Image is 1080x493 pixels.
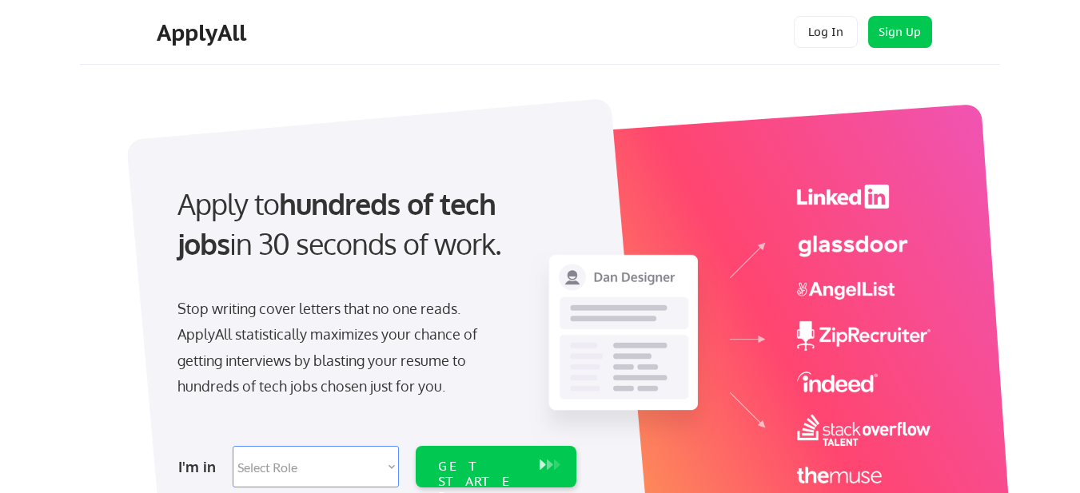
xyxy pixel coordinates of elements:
[157,19,251,46] div: ApplyAll
[177,184,570,264] div: Apply to in 30 seconds of work.
[178,454,223,479] div: I'm in
[177,296,506,400] div: Stop writing cover letters that no one reads. ApplyAll statistically maximizes your chance of get...
[177,185,503,261] strong: hundreds of tech jobs
[868,16,932,48] button: Sign Up
[794,16,858,48] button: Log In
